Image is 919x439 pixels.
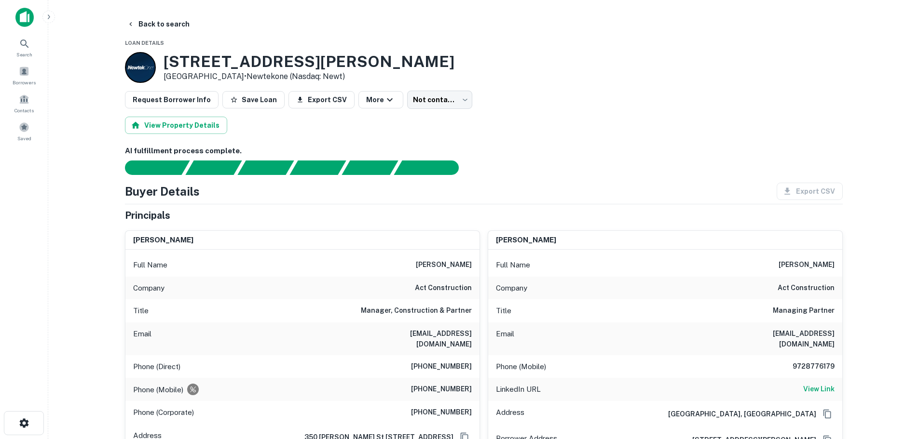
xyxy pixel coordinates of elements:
[496,328,514,349] p: Email
[660,409,816,419] h6: [GEOGRAPHIC_DATA], [GEOGRAPHIC_DATA]
[133,361,180,372] p: Phone (Direct)
[415,282,472,294] h6: act construction
[237,160,294,175] div: Documents found, AI parsing details...
[222,91,285,108] button: Save Loan
[773,305,835,317] h6: Managing Partner
[16,51,32,58] span: Search
[407,91,472,109] div: Not contacted
[113,160,186,175] div: Sending borrower request to AI...
[394,160,470,175] div: AI fulfillment process complete.
[361,305,472,317] h6: Manager, Construction & Partner
[820,407,835,421] button: Copy Address
[496,282,527,294] p: Company
[411,361,472,372] h6: [PHONE_NUMBER]
[3,62,45,88] a: Borrowers
[803,384,835,395] a: View Link
[719,328,835,349] h6: [EMAIL_ADDRESS][DOMAIN_NAME]
[185,160,242,175] div: Your request is received and processing...
[411,384,472,395] h6: [PHONE_NUMBER]
[125,40,164,46] span: Loan Details
[247,72,345,81] a: Newtekone (nasdaq: Newt)
[3,118,45,144] a: Saved
[777,361,835,372] h6: 9728776179
[411,407,472,418] h6: [PHONE_NUMBER]
[496,305,511,317] p: Title
[125,183,200,200] h4: Buyer Details
[496,259,530,271] p: Full Name
[125,117,227,134] button: View Property Details
[125,146,843,157] h6: AI fulfillment process complete.
[133,328,151,349] p: Email
[125,208,170,223] h5: Principals
[778,282,835,294] h6: act construction
[13,79,36,86] span: Borrowers
[133,235,193,246] h6: [PERSON_NAME]
[496,384,541,395] p: LinkedIn URL
[871,362,919,408] iframe: Chat Widget
[133,282,165,294] p: Company
[187,384,199,395] div: Requests to not be contacted at this number
[133,259,167,271] p: Full Name
[496,361,546,372] p: Phone (Mobile)
[803,384,835,394] h6: View Link
[356,328,472,349] h6: [EMAIL_ADDRESS][DOMAIN_NAME]
[358,91,403,108] button: More
[342,160,398,175] div: Principals found, still searching for contact information. This may take time...
[133,305,149,317] p: Title
[416,259,472,271] h6: [PERSON_NAME]
[14,106,34,114] span: Contacts
[288,91,355,108] button: Export CSV
[289,160,346,175] div: Principals found, AI now looking for contact information...
[133,407,194,418] p: Phone (Corporate)
[3,90,45,116] a: Contacts
[125,91,219,108] button: Request Borrower Info
[3,34,45,60] a: Search
[496,235,556,246] h6: [PERSON_NAME]
[133,384,183,396] p: Phone (Mobile)
[164,53,454,71] h3: [STREET_ADDRESS][PERSON_NAME]
[123,15,193,33] button: Back to search
[17,134,31,142] span: Saved
[779,259,835,271] h6: [PERSON_NAME]
[164,71,454,82] p: [GEOGRAPHIC_DATA] •
[15,8,34,27] img: capitalize-icon.png
[496,407,524,421] p: Address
